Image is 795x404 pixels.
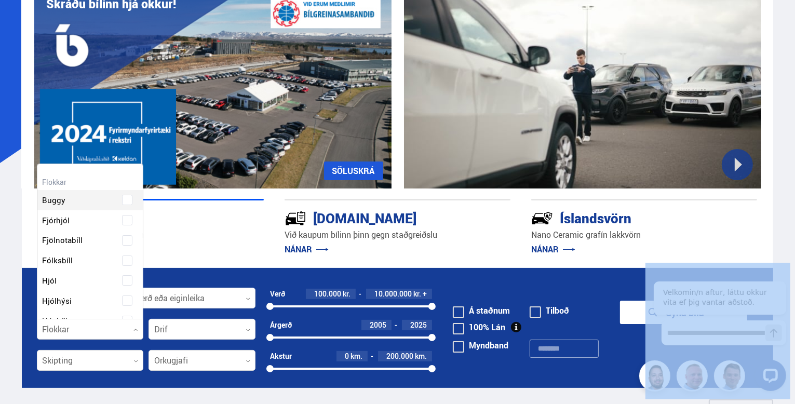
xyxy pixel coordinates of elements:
[415,352,427,360] span: km.
[314,289,341,299] span: 100.000
[43,213,70,228] span: Fjórhjól
[413,290,421,298] span: kr.
[531,208,720,226] div: Íslandsvörn
[351,352,362,360] span: km.
[345,351,349,361] span: 0
[423,290,427,298] span: +
[270,352,292,360] div: Akstur
[386,351,413,361] span: 200.000
[531,229,757,241] p: Nano Ceramic grafín lakkvörn
[453,323,505,331] label: 100% Lán
[374,289,412,299] span: 10.000.000
[641,362,672,393] img: nhp88E3Fdnt1Opn2.png
[410,320,427,330] span: 2025
[285,244,329,255] a: NÁNAR
[530,306,569,315] label: Tilboð
[343,290,351,298] span: kr.
[645,263,790,399] iframe: LiveChat chat widget
[270,290,285,298] div: Verð
[43,193,66,208] span: Buggy
[324,161,383,180] a: SÖLUSKRÁ
[453,306,510,315] label: Á staðnum
[620,301,747,324] button: Sýna bíla
[270,321,292,329] div: Árgerð
[531,244,575,255] a: NÁNAR
[38,229,264,241] p: [PERSON_NAME] finna bílinn
[285,229,510,241] p: Við kaupum bílinn þinn gegn staðgreiðslu
[43,293,72,308] span: Hjólhýsi
[43,273,57,288] span: Hjól
[43,233,83,248] span: Fjölnotabíll
[453,341,508,349] label: Myndband
[285,207,306,229] img: tr5P-W3DuiFaO7aO.svg
[43,253,73,268] span: Fólksbíll
[43,314,68,329] span: Húsbíll
[370,320,386,330] span: 2005
[285,208,474,226] div: [DOMAIN_NAME]
[531,207,553,229] img: -Svtn6bYgwAsiwNX.svg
